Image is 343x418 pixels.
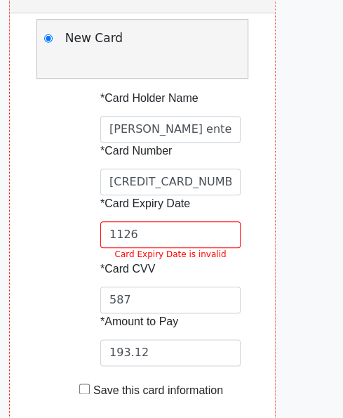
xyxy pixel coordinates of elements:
[100,195,206,212] label: *Card Expiry Date
[66,248,275,261] div: Card Expiry Date is invalid
[100,169,241,195] input: 5115010000000001
[100,313,206,330] label: *Amount to Pay
[100,90,206,107] label: *Card Holder Name
[65,30,142,48] p: New Card
[100,221,241,248] input: YYMM
[100,287,241,313] input: 313
[100,261,206,277] label: *Card CVV
[100,143,206,159] label: *Card Number
[100,339,241,366] input: 1.00
[100,116,241,143] input: John Doe
[93,382,227,399] label: Save this card information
